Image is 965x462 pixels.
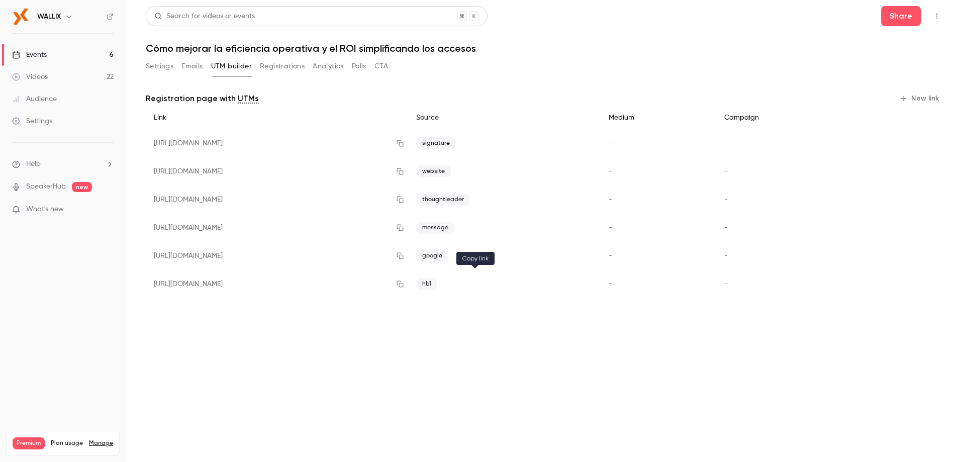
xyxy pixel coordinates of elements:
li: help-dropdown-opener [12,159,114,169]
div: [URL][DOMAIN_NAME] [146,129,408,158]
div: [URL][DOMAIN_NAME] [146,270,408,298]
span: - [724,196,728,203]
button: New link [895,90,945,107]
span: - [724,252,728,259]
span: Plan usage [51,439,83,447]
span: google [416,250,448,262]
div: Audience [12,94,57,104]
span: - [724,281,728,288]
div: Videos [12,72,48,82]
span: - [609,252,612,259]
div: Events [12,50,47,60]
div: [URL][DOMAIN_NAME] [146,186,408,214]
span: - [609,224,612,231]
div: Search for videos or events [154,11,255,22]
div: [URL][DOMAIN_NAME] [146,214,408,242]
div: Settings [12,116,52,126]
span: Premium [13,437,45,449]
span: Help [26,159,41,169]
a: SpeakerHub [26,181,66,192]
span: - [609,196,612,203]
span: - [724,140,728,147]
a: UTMs [238,93,259,105]
button: Emails [181,58,203,74]
span: - [609,168,612,175]
span: - [609,140,612,147]
button: Settings [146,58,173,74]
a: Manage [89,439,113,447]
span: website [416,165,451,177]
button: Polls [352,58,366,74]
p: Registration page with [146,93,259,105]
span: thoughtleader [416,194,470,206]
div: Campaign [716,107,856,129]
button: Registrations [260,58,305,74]
button: Analytics [313,58,344,74]
img: WALLIX [13,9,29,25]
span: new [72,182,92,192]
div: Source [408,107,601,129]
button: UTM builder [211,58,252,74]
span: signature [416,137,456,149]
span: - [724,224,728,231]
iframe: Noticeable Trigger [102,205,114,214]
span: - [609,281,612,288]
h1: Cómo mejorar la eficiencia operativa y el ROI simplificando los accesos [146,42,945,54]
span: What's new [26,204,64,215]
div: Medium [601,107,716,129]
span: message [416,222,454,234]
div: [URL][DOMAIN_NAME] [146,242,408,270]
h6: WALLIX [37,12,61,22]
button: Share [881,6,921,26]
div: [URL][DOMAIN_NAME] [146,157,408,186]
button: CTA [374,58,388,74]
div: Link [146,107,408,129]
span: - [724,168,728,175]
span: hb1 [416,278,437,290]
